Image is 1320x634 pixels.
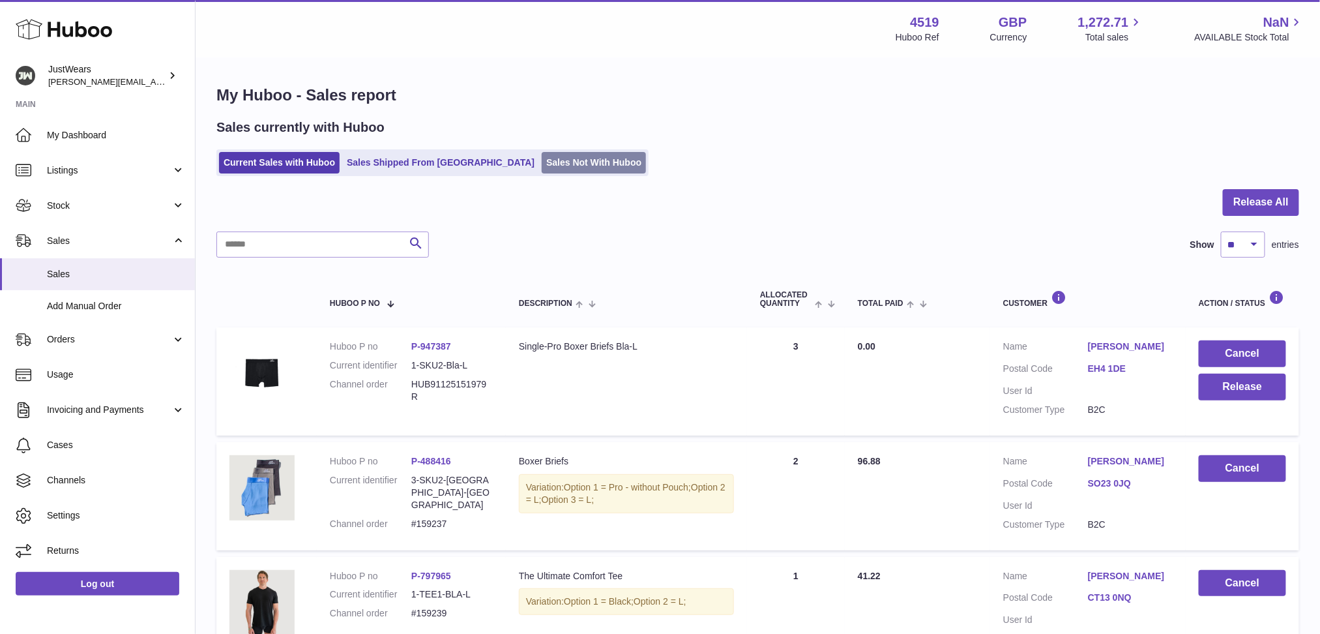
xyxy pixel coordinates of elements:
[219,152,340,174] a: Current Sales with Huboo
[411,474,493,511] dd: 3-SKU2-[GEOGRAPHIC_DATA]-[GEOGRAPHIC_DATA]
[330,607,411,620] dt: Channel order
[526,482,726,505] span: Option 2 = L;
[519,455,734,468] div: Boxer Briefs
[330,474,411,511] dt: Current identifier
[48,63,166,88] div: JustWears
[411,359,493,372] dd: 1-SKU2-Bla-L
[542,494,594,505] span: Option 3 = L;
[999,14,1027,31] strong: GBP
[1199,340,1286,367] button: Cancel
[747,327,845,436] td: 3
[16,572,179,596] a: Log out
[634,596,686,607] span: Option 2 = L;
[47,439,185,451] span: Cases
[990,31,1027,44] div: Currency
[411,456,451,466] a: P-488416
[519,588,734,615] div: Variation:
[1003,477,1088,493] dt: Postal Code
[47,545,185,557] span: Returns
[330,340,411,353] dt: Huboo P no
[1263,14,1289,31] span: NaN
[47,164,171,177] span: Listings
[330,588,411,601] dt: Current identifier
[519,570,734,582] div: The Ultimate Comfort Tee
[48,76,261,87] span: [PERSON_NAME][EMAIL_ADDRESS][DOMAIN_NAME]
[1003,363,1088,378] dt: Postal Code
[229,455,295,521] img: 45191661909242.jpg
[858,341,875,352] span: 0.00
[564,596,634,607] span: Option 1 = Black;
[16,66,35,85] img: josh@just-wears.com
[858,299,903,308] span: Total paid
[1088,363,1173,375] a: EH4 1DE
[330,518,411,530] dt: Channel order
[411,571,451,581] a: P-797965
[1003,385,1088,397] dt: User Id
[1003,340,1088,356] dt: Name
[1003,500,1088,512] dt: User Id
[896,31,939,44] div: Huboo Ref
[760,291,812,308] span: ALLOCATED Quantity
[1088,477,1173,490] a: SO23 0JQ
[1088,570,1173,582] a: [PERSON_NAME]
[1088,455,1173,468] a: [PERSON_NAME]
[1085,31,1143,44] span: Total sales
[1088,592,1173,604] a: CT13 0NQ
[330,299,380,308] span: Huboo P no
[1194,31,1304,44] span: AVAILABLE Stock Total
[1194,14,1304,44] a: NaN AVAILABLE Stock Total
[519,340,734,353] div: Single-Pro Boxer Briefs Bla-L
[858,571,881,581] span: 41.22
[1199,570,1286,597] button: Cancel
[1003,404,1088,416] dt: Customer Type
[542,152,646,174] a: Sales Not With Huboo
[1088,404,1173,416] dd: B2C
[519,474,734,513] div: Variation:
[1003,570,1088,586] dt: Name
[1199,374,1286,400] button: Release
[330,378,411,403] dt: Channel order
[47,300,185,312] span: Add Manual Order
[1078,14,1144,44] a: 1,272.71 Total sales
[330,359,411,372] dt: Current identifier
[1272,239,1299,251] span: entries
[858,456,881,466] span: 96.88
[47,200,171,212] span: Stock
[1003,290,1173,308] div: Customer
[47,404,171,416] span: Invoicing and Payments
[216,85,1299,106] h1: My Huboo - Sales report
[47,235,171,247] span: Sales
[47,268,185,280] span: Sales
[1190,239,1214,251] label: Show
[47,333,171,346] span: Orders
[1003,592,1088,607] dt: Postal Code
[1223,189,1299,216] button: Release All
[747,442,845,551] td: 2
[411,341,451,352] a: P-947387
[1088,340,1173,353] a: [PERSON_NAME]
[910,14,939,31] strong: 4519
[1003,519,1088,531] dt: Customer Type
[411,588,493,601] dd: 1-TEE1-BLA-L
[564,482,691,492] span: Option 1 = Pro - without Pouch;
[411,378,493,403] dd: HUB91125151979R
[1003,455,1088,471] dt: Name
[47,369,185,381] span: Usage
[411,518,493,530] dd: #159237
[47,129,185,142] span: My Dashboard
[47,474,185,487] span: Channels
[342,152,539,174] a: Sales Shipped From [GEOGRAPHIC_DATA]
[1003,614,1088,626] dt: User Id
[1078,14,1129,31] span: 1,272.71
[47,509,185,522] span: Settings
[1088,519,1173,531] dd: B2C
[330,455,411,468] dt: Huboo P no
[229,340,295,406] img: 45191707423475.png
[216,119,385,136] h2: Sales currently with Huboo
[411,607,493,620] dd: #159239
[1199,455,1286,482] button: Cancel
[330,570,411,582] dt: Huboo P no
[519,299,572,308] span: Description
[1199,290,1286,308] div: Action / Status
